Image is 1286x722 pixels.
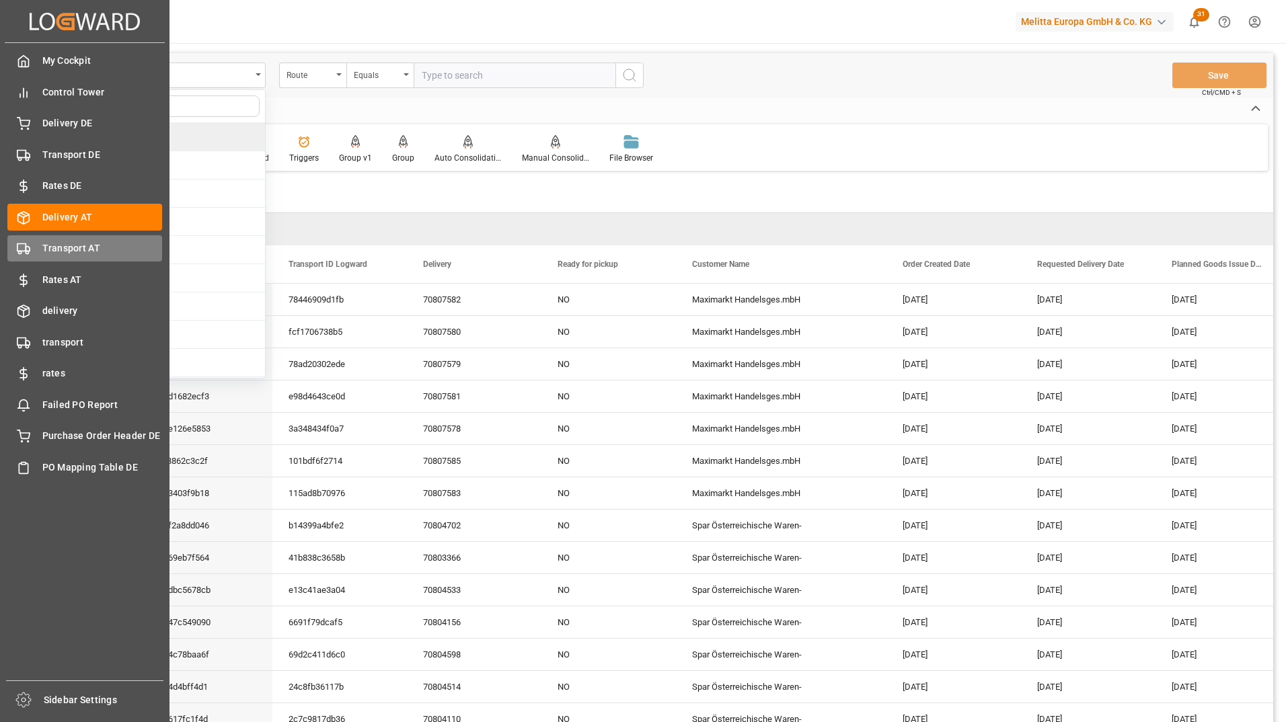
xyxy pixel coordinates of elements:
input: Type to search [414,63,615,88]
div: [DATE] [1021,477,1156,509]
div: [DATE] [1021,639,1156,670]
a: PO Mapping Table DE [7,454,162,480]
div: NO [541,477,676,509]
span: Order Created Date [903,259,970,269]
div: Auto Consolidation [434,152,502,164]
button: show 31 new notifications [1179,7,1209,37]
div: Maximarkt Handelsges.mbH [676,284,886,315]
div: [DATE] [1021,348,1156,380]
div: Maximarkt Handelsges.mbH [676,445,886,477]
div: Spar Österreichische Waren- [676,542,886,573]
div: [DATE] [1021,284,1156,315]
span: Rates AT [42,273,163,287]
a: Rates AT [7,266,162,292]
button: open menu [279,63,346,88]
div: 743dbc5678cb [138,574,272,606]
a: Rates DE [7,173,162,199]
span: Control Tower [42,85,163,99]
div: NO [541,671,676,703]
div: 3a348434f0a7 [272,413,407,444]
a: Delivery DE [7,110,162,136]
span: Delivery DE [42,116,163,130]
div: [DATE] [886,639,1021,670]
span: delivery [42,304,163,318]
div: NO [541,606,676,638]
span: Delivery [423,259,451,269]
div: Group [392,152,414,164]
div: [DATE] [1021,574,1156,606]
div: e13c41ae3a04 [272,574,407,606]
div: Maximarkt Handelsges.mbH [676,380,886,412]
div: 70807578 [407,413,541,444]
div: [DATE] [1021,671,1156,703]
div: 83a69eb7f564 [138,542,272,573]
div: d7c4c78baa6f [138,639,272,670]
div: Triggers [289,152,319,164]
button: Help Center [1209,7,1240,37]
div: 5a23403f9b18 [138,477,272,509]
div: [DATE] [886,574,1021,606]
div: [DATE] [886,477,1021,509]
div: NO [541,574,676,606]
a: My Cockpit [7,48,162,74]
a: transport [7,329,162,355]
a: Transport AT [7,235,162,262]
div: 101bdf6f2714 [272,445,407,477]
div: NO [541,445,676,477]
div: [DATE] [886,606,1021,638]
div: Route [287,66,332,81]
div: fcf1706738b5 [272,316,407,348]
div: 6691f79dcaf5 [272,606,407,638]
div: Spar Österreichische Waren- [676,639,886,670]
span: PO Mapping Table DE [42,460,163,475]
div: NO [541,639,676,670]
div: Spar Österreichische Waren- [676,606,886,638]
div: f178862c3c2f [138,445,272,477]
div: [DATE] [886,671,1021,703]
div: 70804702 [407,510,541,541]
div: 70807580 [407,316,541,348]
div: b1c47c549090 [138,606,272,638]
div: Spar Österreichische Waren- [676,510,886,541]
a: Purchase Order Header DE [7,423,162,449]
div: Equals [354,66,400,81]
a: Transport DE [7,141,162,167]
div: [DATE] [886,510,1021,541]
div: Spar Österreichische Waren- [676,574,886,606]
div: NO [541,284,676,315]
div: 70804598 [407,639,541,670]
button: open menu [346,63,414,88]
div: 78446909d1fb [272,284,407,315]
div: 78ad20302ede [272,348,407,380]
span: Purchase Order Header DE [42,429,163,443]
div: c6dd1682ecf3 [138,380,272,412]
div: [DATE] [886,348,1021,380]
div: [DATE] [886,413,1021,444]
div: [DATE] [886,542,1021,573]
div: NO [541,348,676,380]
span: Rates DE [42,179,163,193]
button: search button [615,63,644,88]
span: My Cockpit [42,54,163,68]
div: [DATE] [886,316,1021,348]
div: 70804514 [407,671,541,703]
span: Failed PO Report [42,398,163,412]
div: Maximarkt Handelsges.mbH [676,316,886,348]
div: 24c8fb36117b [272,671,407,703]
div: 115ad8b70976 [272,477,407,509]
div: [DATE] [1021,380,1156,412]
div: Manual Consolidation [522,152,589,164]
div: 70807585 [407,445,541,477]
span: Transport ID Logward [289,259,367,269]
div: [DATE] [1021,413,1156,444]
a: Delivery AT [7,204,162,230]
div: NO [541,316,676,348]
div: [DATE] [1021,445,1156,477]
button: Melitta Europa GmbH & Co. KG [1016,9,1179,34]
div: 70807582 [407,284,541,315]
a: Control Tower [7,79,162,105]
div: 079e126e5853 [138,413,272,444]
div: NO [541,542,676,573]
span: Customer Name [692,259,749,269]
span: 31 [1193,8,1209,22]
